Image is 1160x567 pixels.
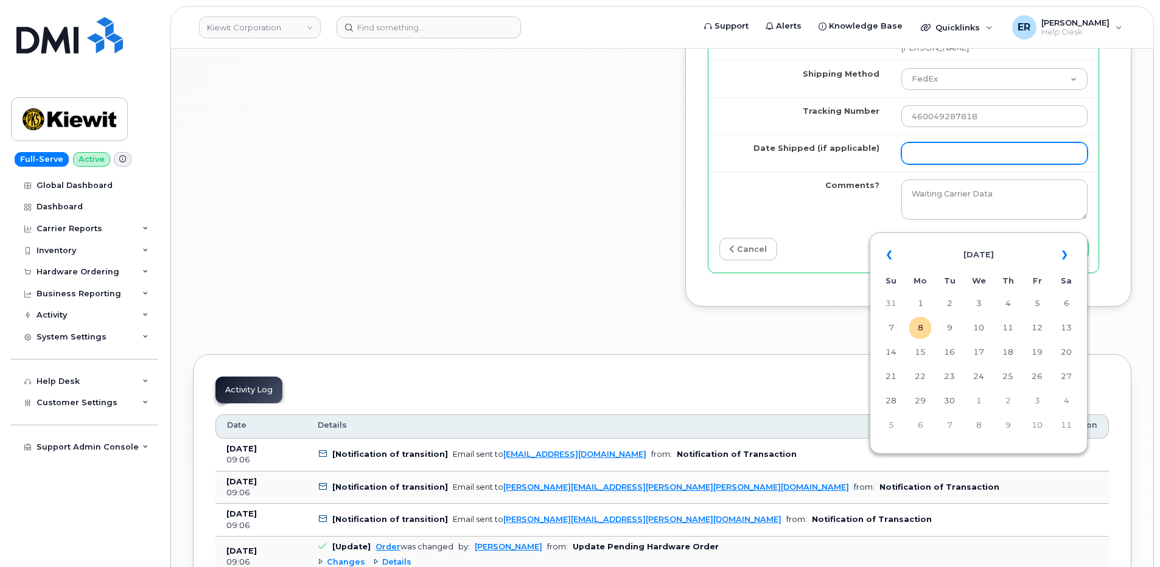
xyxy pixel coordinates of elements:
td: 4 [997,293,1019,315]
a: cancel [719,238,777,260]
td: 1 [968,390,990,412]
b: Notification of Transaction [677,450,797,459]
span: Support [715,20,749,32]
b: [Notification of transition] [332,515,448,524]
div: was changed [376,542,453,551]
span: Alerts [776,20,802,32]
a: Alerts [757,14,810,38]
div: Email sent to [453,482,849,492]
a: Kiewit Corporation [199,16,321,38]
b: [DATE] [226,444,257,453]
div: 09:06 [226,487,296,498]
th: We [968,272,990,290]
a: Support [696,14,757,38]
label: Shipping Method [803,68,879,80]
td: 6 [909,414,931,436]
b: [DATE] [226,477,257,486]
td: 2 [997,390,1019,412]
textarea: Waiting Carrier Data [901,179,1088,220]
td: 24 [968,366,990,388]
b: [DATE] [226,546,257,555]
a: [PERSON_NAME][EMAIL_ADDRESS][PERSON_NAME][PERSON_NAME][DOMAIN_NAME] [503,482,849,492]
span: [PERSON_NAME] [1041,18,1109,27]
td: 19 [1026,341,1048,363]
td: 9 [938,317,960,339]
span: Quicklinks [935,23,980,32]
td: 3 [968,293,990,315]
span: Help Desk [1041,27,1109,37]
td: 2 [938,293,960,315]
td: 8 [968,414,990,436]
td: 14 [880,341,902,363]
a: [PERSON_NAME] [475,542,542,551]
div: 09:06 [226,520,296,531]
td: 13 [1055,317,1077,339]
iframe: Messenger Launcher [1107,514,1151,558]
label: Tracking Number [803,105,879,117]
td: 1 [909,293,931,315]
td: 9 [997,414,1019,436]
td: 4 [1055,390,1077,412]
th: Mo [909,272,931,290]
td: 6 [1055,293,1077,315]
td: 27 [1055,366,1077,388]
div: Email sent to [453,515,781,524]
td: 25 [997,366,1019,388]
td: 15 [909,341,931,363]
td: 28 [880,390,902,412]
td: 5 [880,414,902,436]
div: Elaine Rosser [1004,15,1131,40]
label: Date Shipped (if applicable) [753,142,879,154]
td: 17 [968,341,990,363]
td: 16 [938,341,960,363]
span: Date [227,420,246,431]
td: 31 [880,293,902,315]
td: 11 [997,317,1019,339]
b: Notification of Transaction [879,482,999,492]
td: 30 [938,390,960,412]
div: Email sent to [453,450,646,459]
td: 10 [968,317,990,339]
b: [Notification of transition] [332,450,448,459]
td: 8 [909,317,931,339]
b: Notification of Transaction [812,515,932,524]
td: 21 [880,366,902,388]
td: 23 [938,366,960,388]
td: 12 [1026,317,1048,339]
td: 22 [909,366,931,388]
input: Find something... [337,16,521,38]
a: [EMAIL_ADDRESS][DOMAIN_NAME] [503,450,646,459]
td: 3 [1026,390,1048,412]
th: Tu [938,272,960,290]
a: Order [376,542,400,551]
td: 10 [1026,414,1048,436]
td: 26 [1026,366,1048,388]
th: « [880,240,902,270]
span: from: [786,515,807,524]
th: Fr [1026,272,1048,290]
th: Th [997,272,1019,290]
div: Quicklinks [912,15,1001,40]
b: Update Pending Hardware Order [573,542,719,551]
a: Knowledge Base [810,14,911,38]
th: Su [880,272,902,290]
a: [PERSON_NAME][EMAIL_ADDRESS][PERSON_NAME][DOMAIN_NAME] [503,515,781,524]
td: 7 [938,414,960,436]
span: from: [547,542,568,551]
th: [DATE] [909,240,1048,270]
label: Comments? [825,179,879,191]
td: 5 [1026,293,1048,315]
b: [Notification of transition] [332,482,448,492]
span: from: [651,450,672,459]
b: [Update] [332,542,371,551]
th: Sa [1055,272,1077,290]
td: 20 [1055,341,1077,363]
span: Knowledge Base [829,20,903,32]
div: 09:06 [226,454,296,465]
b: [DATE] [226,509,257,518]
td: 18 [997,341,1019,363]
td: 11 [1055,414,1077,436]
span: from: [854,482,875,492]
span: Details [318,420,347,431]
td: 29 [909,390,931,412]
